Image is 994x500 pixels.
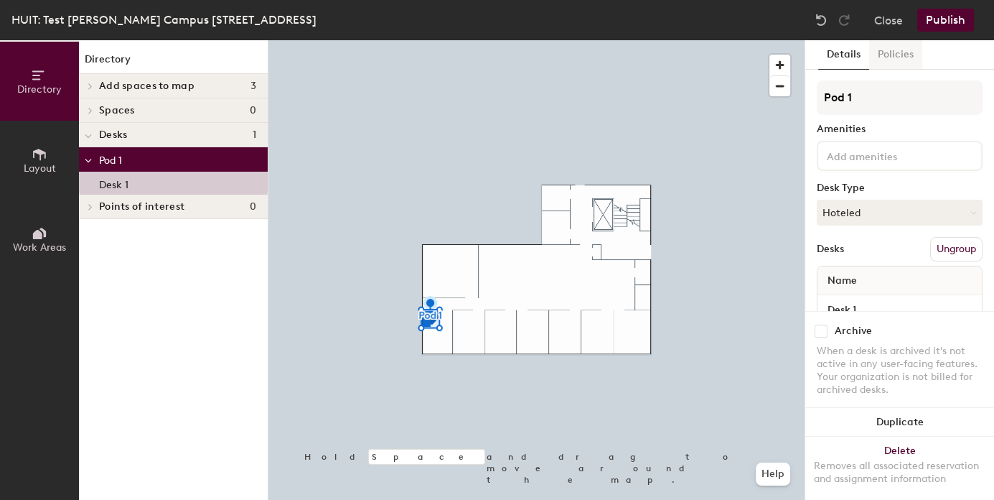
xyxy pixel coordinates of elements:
[99,201,184,213] span: Points of interest
[99,105,135,116] span: Spaces
[818,40,869,70] button: Details
[817,244,844,255] div: Desks
[824,147,953,164] input: Add amenities
[817,124,983,135] div: Amenities
[917,9,974,32] button: Publish
[817,345,983,397] div: When a desk is archived it's not active in any user-facing features. Your organization is not bil...
[817,182,983,194] div: Desk Type
[805,437,994,500] button: DeleteRemoves all associated reservation and assignment information
[837,13,851,27] img: Redo
[820,268,864,294] span: Name
[835,325,872,337] div: Archive
[79,52,268,74] h1: Directory
[874,9,903,32] button: Close
[820,300,979,320] input: Unnamed desk
[99,80,194,92] span: Add spaces to map
[817,200,983,226] button: Hoteled
[17,83,62,96] span: Directory
[805,408,994,437] button: Duplicate
[250,201,256,213] span: 0
[756,463,790,486] button: Help
[869,40,922,70] button: Policies
[250,105,256,116] span: 0
[250,80,256,92] span: 3
[814,460,985,486] div: Removes all associated reservation and assignment information
[24,162,56,175] span: Layout
[99,175,128,191] p: Desk 1
[930,237,983,261] button: Ungroup
[13,241,66,254] span: Work Areas
[11,11,317,29] div: HUIT: Test [PERSON_NAME] Campus [STREET_ADDRESS]
[253,129,256,141] span: 1
[814,13,828,27] img: Undo
[99,154,122,167] span: Pod 1
[99,129,127,141] span: Desks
